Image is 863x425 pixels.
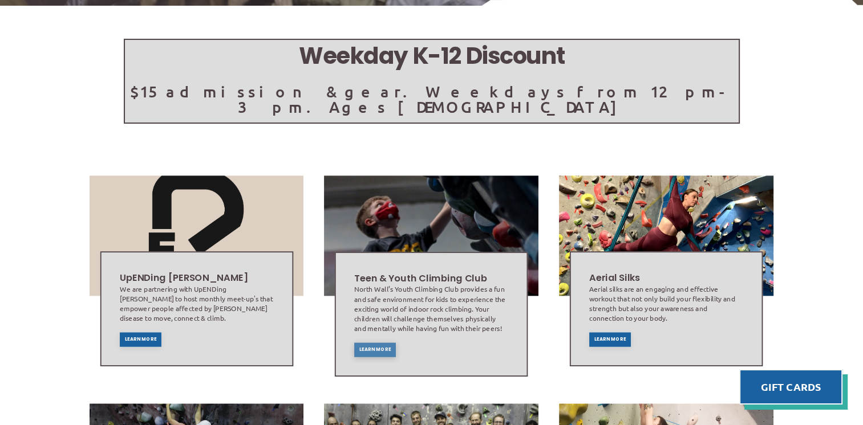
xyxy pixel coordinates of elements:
[558,175,775,296] img: Image
[119,271,273,284] h2: UpENDing [PERSON_NAME]
[324,175,538,296] img: Image
[359,347,391,352] span: Learn More
[354,271,508,284] h2: Teen & Youth Climbing Club
[589,332,631,346] a: Learn More
[125,40,739,72] h5: Weekday K-12 Discount
[354,284,508,333] div: North Wall’s Youth Climbing Club provides a fun and safe environment for kids to experience the e...
[354,342,396,357] a: Learn More
[589,271,743,284] h2: Aerial Silks
[119,332,161,346] a: Learn More
[89,175,303,296] img: Image
[125,84,739,115] p: $15 admission & gear. Weekdays from 12pm-3pm. Ages [DEMOGRAPHIC_DATA]
[119,284,273,322] div: We are partnering with UpENDing [PERSON_NAME] to host monthly meet-up's that empower people affec...
[124,337,156,341] span: Learn More
[589,284,743,322] div: Aerial silks are an engaging and effective workout that not only build your flexibility and stren...
[594,337,626,341] span: Learn More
